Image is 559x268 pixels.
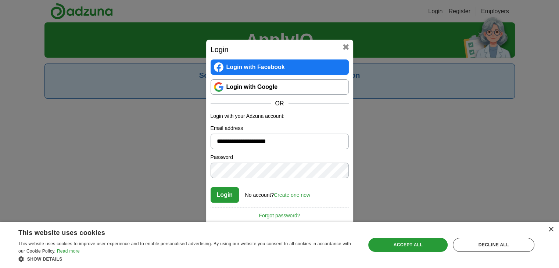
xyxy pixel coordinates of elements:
[57,249,80,254] a: Read more, opens a new window
[211,153,349,161] label: Password
[453,238,534,252] div: Decline all
[368,238,448,252] div: Accept all
[211,187,239,203] button: Login
[27,257,62,262] span: Show details
[211,112,349,120] p: Login with your Adzuna account:
[274,192,310,198] a: Create one now
[18,241,351,254] span: This website uses cookies to improve user experience and to enable personalised advertising. By u...
[211,59,349,75] a: Login with Facebook
[18,226,337,237] div: This website uses cookies
[211,44,349,55] h2: Login
[211,207,349,220] a: Forgot password?
[211,124,349,132] label: Email address
[245,187,310,199] div: No account?
[18,255,355,262] div: Show details
[548,227,553,232] div: Close
[211,79,349,95] a: Login with Google
[271,99,289,108] span: OR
